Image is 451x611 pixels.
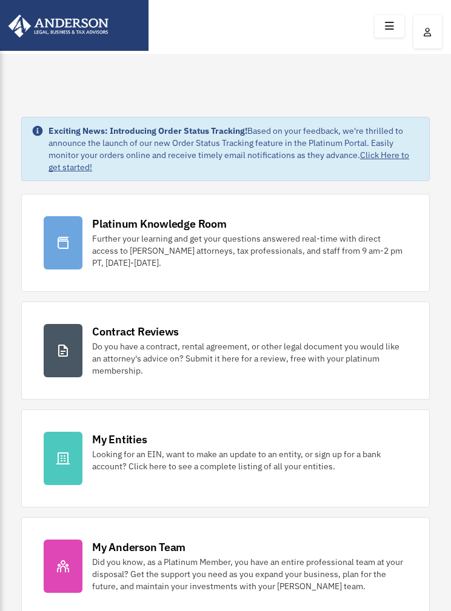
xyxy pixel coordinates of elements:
[92,556,407,592] div: Did you know, as a Platinum Member, you have an entire professional team at your disposal? Get th...
[92,448,407,472] div: Looking for an EIN, want to make an update to an entity, or sign up for a bank account? Click her...
[92,233,407,269] div: Further your learning and get your questions answered real-time with direct access to [PERSON_NAM...
[92,432,147,447] div: My Entities
[48,150,409,173] a: Click Here to get started!
[21,302,430,400] a: Contract Reviews Do you have a contract, rental agreement, or other legal document you would like...
[48,125,247,136] strong: Exciting News: Introducing Order Status Tracking!
[92,540,185,555] div: My Anderson Team
[92,340,407,377] div: Do you have a contract, rental agreement, or other legal document you would like an attorney's ad...
[92,324,179,339] div: Contract Reviews
[21,194,430,292] a: Platinum Knowledge Room Further your learning and get your questions answered real-time with dire...
[48,125,419,173] div: Based on your feedback, we're thrilled to announce the launch of our new Order Status Tracking fe...
[21,409,430,507] a: My Entities Looking for an EIN, want to make an update to an entity, or sign up for a bank accoun...
[92,216,227,231] div: Platinum Knowledge Room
